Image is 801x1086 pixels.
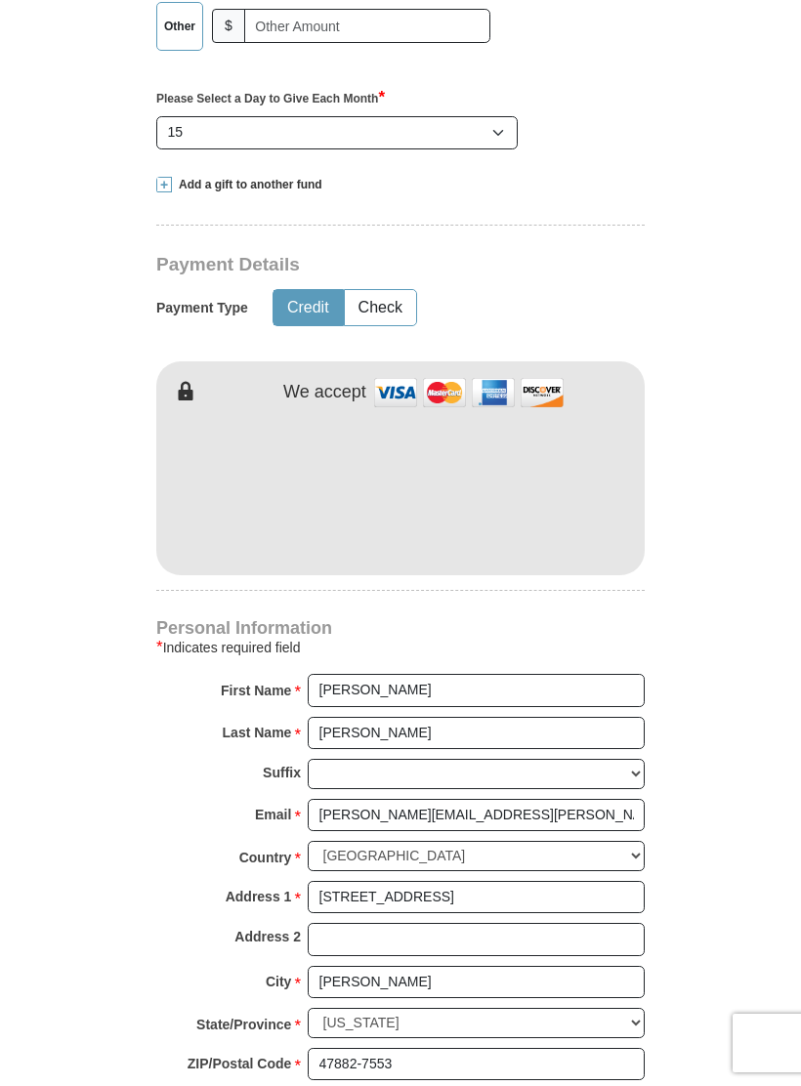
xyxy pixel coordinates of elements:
strong: Please Select a Day to Give Each Month [156,92,385,105]
h3: Payment Details [156,254,654,276]
strong: Email [255,801,291,828]
strong: State/Province [196,1011,291,1038]
img: credit cards accepted [371,371,567,413]
strong: Last Name [223,719,292,746]
span: $ [212,9,245,43]
button: Credit [274,290,343,326]
h5: Payment Type [156,300,248,316]
input: Other Amount [244,9,491,43]
button: Check [345,290,416,326]
div: Indicates required field [156,636,645,659]
h4: We accept [283,382,366,403]
label: Other [157,3,202,50]
strong: ZIP/Postal Code [188,1050,292,1077]
strong: City [266,968,291,995]
strong: Address 1 [226,883,292,910]
span: Add a gift to another fund [172,177,322,193]
strong: Suffix [263,759,301,786]
strong: Country [239,844,292,871]
strong: First Name [221,677,291,704]
h4: Personal Information [156,620,645,636]
strong: Address 2 [234,923,301,950]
